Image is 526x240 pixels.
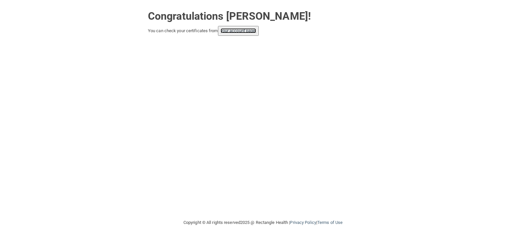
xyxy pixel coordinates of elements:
[317,220,343,225] a: Terms of Use
[148,10,311,22] strong: Congratulations [PERSON_NAME]!
[218,26,259,36] button: your account page!
[290,220,316,225] a: Privacy Policy
[143,212,383,233] div: Copyright © All rights reserved 2025 @ Rectangle Health | |
[221,28,256,33] a: your account page!
[148,26,378,36] div: You can check your certificates from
